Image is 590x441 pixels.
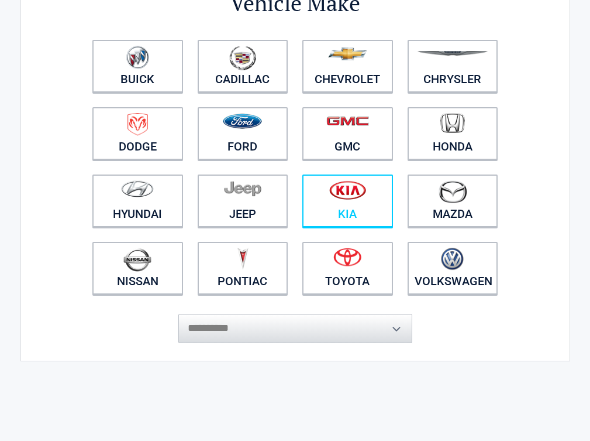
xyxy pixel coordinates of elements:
[302,40,393,93] a: Chevrolet
[408,242,498,295] a: Volkswagen
[224,180,261,197] img: jeep
[126,46,149,69] img: buick
[328,47,367,60] img: chevrolet
[326,116,369,126] img: gmc
[440,113,465,134] img: honda
[223,114,262,129] img: ford
[441,248,464,271] img: volkswagen
[198,40,288,93] a: Cadillac
[92,107,183,160] a: Dodge
[408,175,498,227] a: Mazda
[92,175,183,227] a: Hyundai
[408,107,498,160] a: Honda
[92,40,183,93] a: Buick
[329,180,366,200] img: kia
[127,113,148,136] img: dodge
[237,248,249,270] img: pontiac
[123,248,151,272] img: nissan
[92,242,183,295] a: Nissan
[198,175,288,227] a: Jeep
[408,40,498,93] a: Chrysler
[229,46,256,70] img: cadillac
[198,242,288,295] a: Pontiac
[302,107,393,160] a: GMC
[198,107,288,160] a: Ford
[302,242,393,295] a: Toyota
[333,248,361,266] img: toyota
[438,180,467,203] img: mazda
[121,180,154,197] img: hyundai
[302,175,393,227] a: Kia
[417,51,488,56] img: chrysler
